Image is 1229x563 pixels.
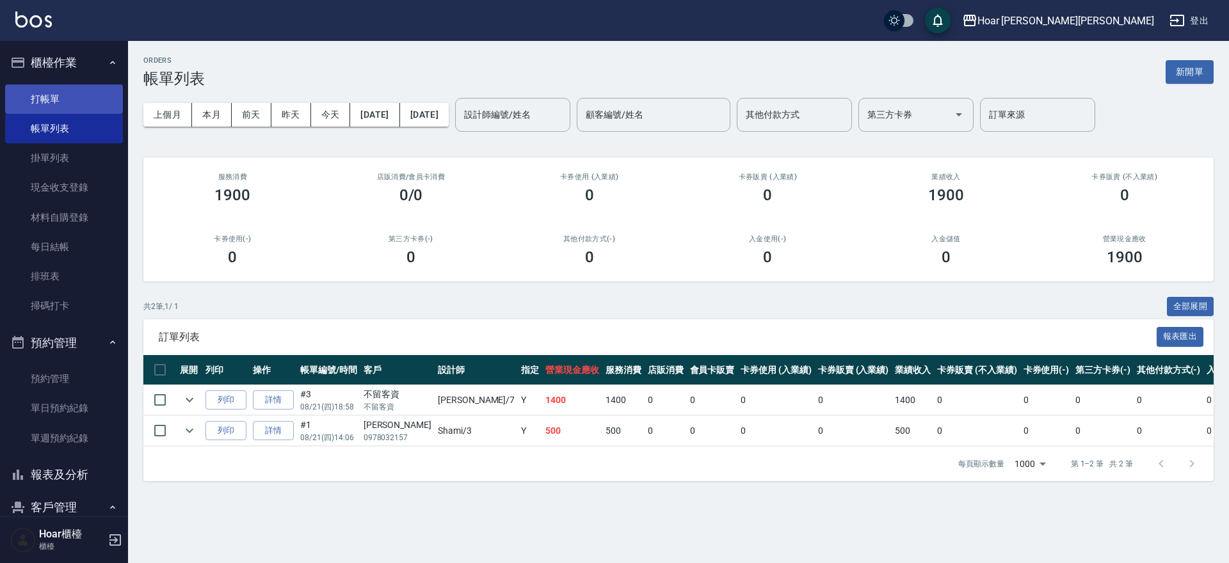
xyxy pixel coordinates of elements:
[297,355,360,385] th: 帳單編號/時間
[5,291,123,321] a: 掃碼打卡
[271,103,311,127] button: 昨天
[585,186,594,204] h3: 0
[5,173,123,202] a: 現金收支登錄
[364,388,431,401] div: 不留客資
[925,8,951,33] button: save
[5,46,123,79] button: 櫃檯作業
[1157,327,1204,347] button: 報表匯出
[297,385,360,415] td: #3
[1072,355,1134,385] th: 第三方卡券(-)
[542,416,602,446] td: 500
[585,248,594,266] h3: 0
[143,56,205,65] h2: ORDERS
[645,355,687,385] th: 店販消費
[159,173,307,181] h3: 服務消費
[350,103,399,127] button: [DATE]
[143,70,205,88] h3: 帳單列表
[214,186,250,204] h3: 1900
[515,173,663,181] h2: 卡券使用 (入業績)
[1107,248,1143,266] h3: 1900
[1072,385,1134,415] td: 0
[5,364,123,393] a: 預約管理
[763,186,772,204] h3: 0
[934,416,1020,446] td: 0
[337,235,485,243] h2: 第三方卡券(-)
[5,84,123,114] a: 打帳單
[687,416,738,446] td: 0
[1020,416,1073,446] td: 0
[337,173,485,181] h2: 店販消費 /會員卡消費
[737,355,815,385] th: 卡券使用 (入業績)
[737,416,815,446] td: 0
[39,541,104,552] p: 櫃檯
[143,103,192,127] button: 上個月
[518,416,542,446] td: Y
[892,416,934,446] td: 500
[364,401,431,413] p: 不留客資
[602,416,645,446] td: 500
[228,248,237,266] h3: 0
[253,390,294,410] a: 詳情
[942,248,951,266] h3: 0
[694,235,842,243] h2: 入金使用(-)
[400,103,449,127] button: [DATE]
[687,385,738,415] td: 0
[5,326,123,360] button: 預約管理
[977,13,1154,29] div: Hoar [PERSON_NAME][PERSON_NAME]
[763,248,772,266] h3: 0
[5,262,123,291] a: 排班表
[1020,355,1073,385] th: 卡券使用(-)
[406,248,415,266] h3: 0
[435,416,518,446] td: Shami /3
[5,458,123,491] button: 報表及分析
[253,421,294,441] a: 詳情
[542,385,602,415] td: 1400
[949,104,969,125] button: Open
[1166,60,1214,84] button: 新開單
[518,385,542,415] td: Y
[934,355,1020,385] th: 卡券販賣 (不入業績)
[159,331,1157,344] span: 訂單列表
[872,235,1020,243] h2: 入金儲值
[1050,235,1198,243] h2: 營業現金應收
[872,173,1020,181] h2: 業績收入
[645,385,687,415] td: 0
[1050,173,1198,181] h2: 卡券販賣 (不入業績)
[1167,297,1214,317] button: 全部展開
[5,424,123,453] a: 單週預約紀錄
[5,203,123,232] a: 材料自購登錄
[815,355,892,385] th: 卡券販賣 (入業績)
[1072,416,1134,446] td: 0
[311,103,351,127] button: 今天
[39,528,104,541] h5: Hoar櫃檯
[892,355,934,385] th: 業績收入
[687,355,738,385] th: 會員卡販賣
[202,355,250,385] th: 列印
[958,458,1004,470] p: 每頁顯示數量
[177,355,202,385] th: 展開
[645,416,687,446] td: 0
[399,186,423,204] h3: 0/0
[5,114,123,143] a: 帳單列表
[180,421,199,440] button: expand row
[1157,330,1204,342] a: 報表匯出
[159,235,307,243] h2: 卡券使用(-)
[1020,385,1073,415] td: 0
[250,355,297,385] th: 操作
[300,401,357,413] p: 08/21 (四) 18:58
[297,416,360,446] td: #1
[957,8,1159,34] button: Hoar [PERSON_NAME][PERSON_NAME]
[1071,458,1133,470] p: 第 1–2 筆 共 2 筆
[515,235,663,243] h2: 其他付款方式(-)
[602,355,645,385] th: 服務消費
[1164,9,1214,33] button: 登出
[737,385,815,415] td: 0
[1134,385,1204,415] td: 0
[435,355,518,385] th: 設計師
[205,421,246,441] button: 列印
[180,390,199,409] button: expand row
[192,103,232,127] button: 本月
[542,355,602,385] th: 營業現金應收
[892,385,934,415] td: 1400
[518,355,542,385] th: 指定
